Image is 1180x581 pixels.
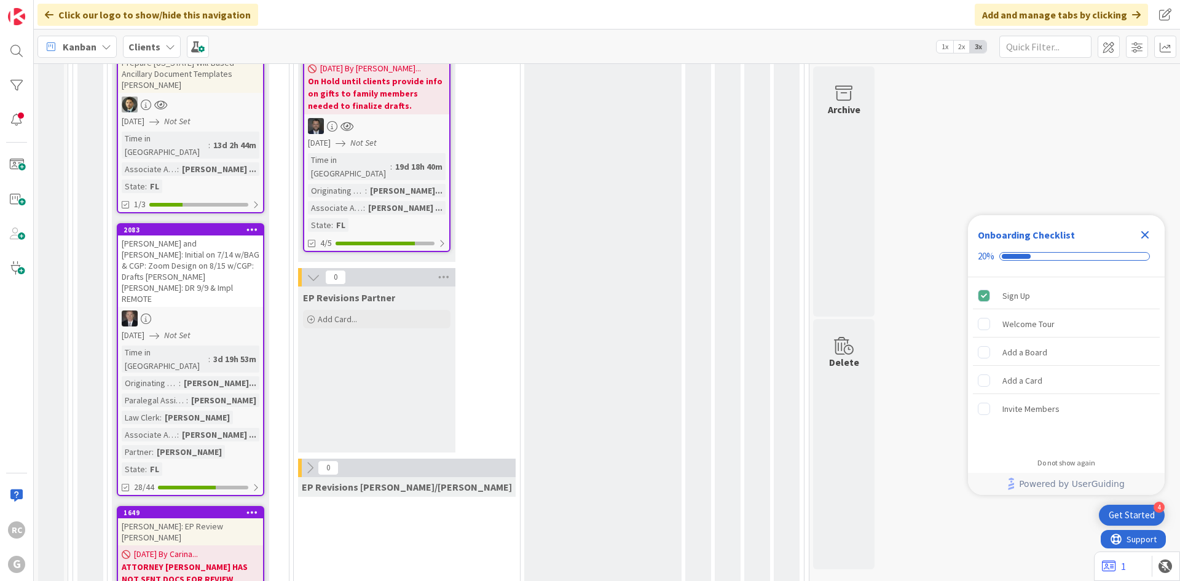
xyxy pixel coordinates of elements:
div: [PERSON_NAME]... [367,184,446,197]
div: Delete [829,355,859,370]
div: Get Started [1109,509,1155,521]
div: State [122,462,145,476]
div: Close Checklist [1135,225,1155,245]
span: : [390,160,392,173]
div: Invite Members is incomplete. [973,395,1160,422]
div: [PERSON_NAME]: EP Review [PERSON_NAME] [118,518,263,545]
a: Powered by UserGuiding [974,473,1158,495]
div: Originating Attorney [122,376,179,390]
i: Not Set [350,137,377,148]
div: [PERSON_NAME]... [181,376,259,390]
div: Invite Members [1002,401,1060,416]
span: 2x [953,41,970,53]
div: FL [333,218,348,232]
span: : [363,201,365,215]
div: Add and manage tabs by clicking [975,4,1148,26]
div: 20% [978,251,994,262]
img: CG [122,97,138,113]
div: Sign Up [1002,288,1030,303]
div: Onboarding Checklist [978,227,1075,242]
div: JW [304,118,449,134]
div: [PERSON_NAME] [188,393,259,407]
div: Archive [828,102,860,117]
div: BG [118,310,263,326]
a: 2083[PERSON_NAME] and [PERSON_NAME]: Initial on 7/14 w/BAG & CGP: Zoom Design on 8/15 w/CGP: Draf... [117,223,264,496]
span: [DATE] By [PERSON_NAME]... [320,62,421,75]
a: 1 [1102,559,1126,574]
div: 1649[PERSON_NAME]: EP Review [PERSON_NAME] [118,507,263,545]
span: : [177,162,179,176]
span: 1x [937,41,953,53]
div: Footer [968,473,1165,495]
div: Welcome Tour is incomplete. [973,310,1160,338]
div: 2083 [118,224,263,235]
span: [DATE] [122,329,144,342]
span: : [179,376,181,390]
a: Prepare [US_STATE] Will-Based Ancillary Document Templates [PERSON_NAME]CG[DATE]Not SetTime in [G... [117,42,264,213]
img: BG [122,310,138,326]
div: 4 [1154,502,1165,513]
span: : [208,352,210,366]
span: 28/44 [134,481,154,494]
span: [DATE] [308,136,331,149]
div: Add a Board [1002,345,1047,360]
span: : [145,180,147,193]
div: Associate Assigned [308,201,363,215]
span: : [208,138,210,152]
div: Checklist Container [968,215,1165,495]
div: Time in [GEOGRAPHIC_DATA] [122,132,208,159]
div: Add a Board is incomplete. [973,339,1160,366]
span: EP Revisions Brad/Jonas [302,481,512,493]
span: 0 [318,460,339,475]
div: 3d 19h 53m [210,352,259,366]
span: 3x [970,41,986,53]
div: Associate Assigned [122,428,177,441]
b: Clients [128,41,160,53]
div: Click our logo to show/hide this navigation [37,4,258,26]
div: Originating Attorney [308,184,365,197]
i: Not Set [164,330,191,341]
span: Powered by UserGuiding [1019,476,1125,491]
div: Open Get Started checklist, remaining modules: 4 [1099,505,1165,526]
div: G [8,556,25,573]
span: 4/5 [320,237,332,250]
div: 2083[PERSON_NAME] and [PERSON_NAME]: Initial on 7/14 w/BAG & CGP: Zoom Design on 8/15 w/CGP: Draf... [118,224,263,307]
div: 13d 2h 44m [210,138,259,152]
span: : [145,462,147,476]
input: Quick Filter... [999,36,1091,58]
span: : [365,184,367,197]
img: JW [308,118,324,134]
div: 1649 [118,507,263,518]
div: Paralegal Assigned [122,393,186,407]
div: 19d 18h 40m [392,160,446,173]
div: [PERSON_NAME] [154,445,225,459]
span: EP Revisions Partner [303,291,395,304]
i: Not Set [164,116,191,127]
div: 2083 [124,226,263,234]
span: [DATE] [122,115,144,128]
div: [PERSON_NAME] ... [179,428,259,441]
div: Prepare [US_STATE] Will-Based Ancillary Document Templates [PERSON_NAME] [118,55,263,93]
span: : [152,445,154,459]
div: Time in [GEOGRAPHIC_DATA] [122,346,208,373]
span: Add Card... [318,314,357,325]
div: Checklist progress: 20% [978,251,1155,262]
div: Time in [GEOGRAPHIC_DATA] [308,153,390,180]
div: Add a Card is incomplete. [973,367,1160,394]
img: Visit kanbanzone.com [8,8,25,25]
div: Prepare [US_STATE] Will-Based Ancillary Document Templates [PERSON_NAME] [118,44,263,93]
div: Partner [122,445,152,459]
div: RC [8,521,25,539]
span: : [186,393,188,407]
div: Do not show again [1037,458,1095,468]
span: 1/3 [134,198,146,211]
span: : [177,428,179,441]
div: CG [118,97,263,113]
div: FL [147,462,162,476]
div: Sign Up is complete. [973,282,1160,309]
div: [PERSON_NAME] ... [179,162,259,176]
div: Law Clerk [122,411,160,424]
b: On Hold until clients provide info on gifts to family members needed to finalize drafts. [308,75,446,112]
span: Kanban [63,39,96,54]
span: Support [26,2,56,17]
